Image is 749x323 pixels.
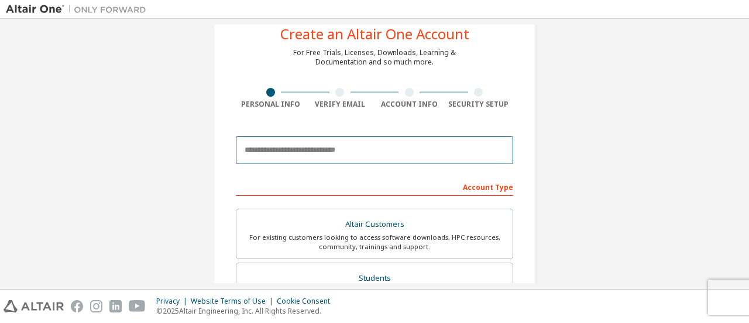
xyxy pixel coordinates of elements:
img: altair_logo.svg [4,300,64,312]
div: Create an Altair One Account [280,27,469,41]
div: Account Info [374,100,444,109]
div: For Free Trials, Licenses, Downloads, Learning & Documentation and so much more. [293,48,456,67]
div: Privacy [156,297,191,306]
div: Altair Customers [243,216,506,233]
img: facebook.svg [71,300,83,312]
img: linkedin.svg [109,300,122,312]
div: Website Terms of Use [191,297,277,306]
div: Security Setup [444,100,514,109]
div: Personal Info [236,100,305,109]
div: Account Type [236,177,513,196]
div: Students [243,270,506,287]
img: youtube.svg [129,300,146,312]
p: © 2025 Altair Engineering, Inc. All Rights Reserved. [156,306,337,316]
div: For existing customers looking to access software downloads, HPC resources, community, trainings ... [243,233,506,251]
img: instagram.svg [90,300,102,312]
img: Altair One [6,4,152,15]
div: Cookie Consent [277,297,337,306]
div: Verify Email [305,100,375,109]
